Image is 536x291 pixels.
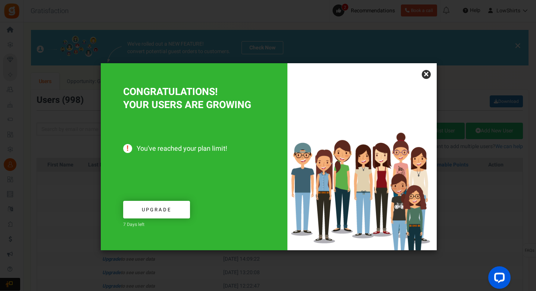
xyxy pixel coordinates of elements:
a: Upgrade [123,201,190,218]
img: Increased users [287,101,437,250]
span: CONGRATULATIONS! YOUR USERS ARE GROWING [123,85,251,112]
span: Upgrade [142,206,171,213]
a: × [422,70,431,79]
span: 7 Days left [123,221,144,228]
span: You've reached your plan limit! [123,145,265,153]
